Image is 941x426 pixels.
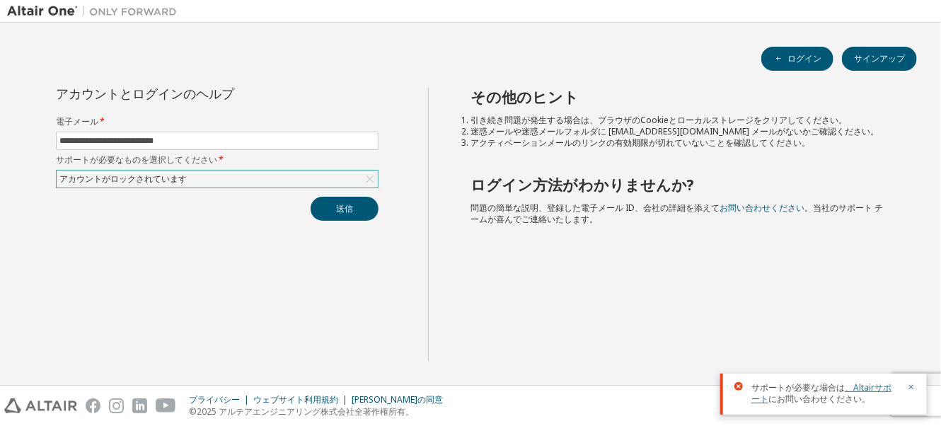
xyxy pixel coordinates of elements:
img: altair_logo.svg [4,398,77,413]
span: 問題の簡単な説明、登録した電子メール ID、会社の詳細を添えて 。当社のサポート チームが喜んでご連絡いたします。 [471,202,884,225]
button: サインアップ [842,47,917,71]
button: ログイン [761,47,833,71]
a: お問い合わせください [720,202,805,214]
li: 引き続き問題が発生する場合は、ブラウザのCookieとローカルストレージをクリアしてください。 [471,115,892,126]
img: linkedin.svg [132,398,147,413]
h2: その他のヒント [471,88,892,106]
img: facebook.svg [86,398,100,413]
div: アカウントがロックされています [57,171,189,187]
div: [PERSON_NAME]の同意 [352,394,451,405]
h2: ログイン方法がわかりませんか? [471,175,892,194]
div: アカウントとログインのヘルプ [56,88,314,99]
img: instagram.svg [109,398,124,413]
font: 電子メール [56,115,98,127]
span: サポートが必要な場合は にお問い合わせください。 [751,382,899,405]
img: youtube.svg [156,398,176,413]
div: ウェブサイト利用規約 [253,394,352,405]
p: © [189,405,451,418]
div: アカウントがロックされています [57,171,378,188]
a: 、Altairサポート [751,381,891,405]
font: サポートが必要なものを選択してください [56,154,217,166]
li: アクティベーションメールのリンクの有効期限が切れていないことを確認してください。 [471,137,892,149]
img: アルタイルワン [7,4,184,18]
div: プライバシー [189,394,253,405]
font: 2025 アルテアエンジニアリング株式会社全著作権所有。 [197,405,414,418]
font: ログイン [787,53,821,64]
li: 迷惑メールや迷惑メールフォルダに [EMAIL_ADDRESS][DOMAIN_NAME] メールがないかご確認ください。 [471,126,892,137]
button: 送信 [311,197,379,221]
